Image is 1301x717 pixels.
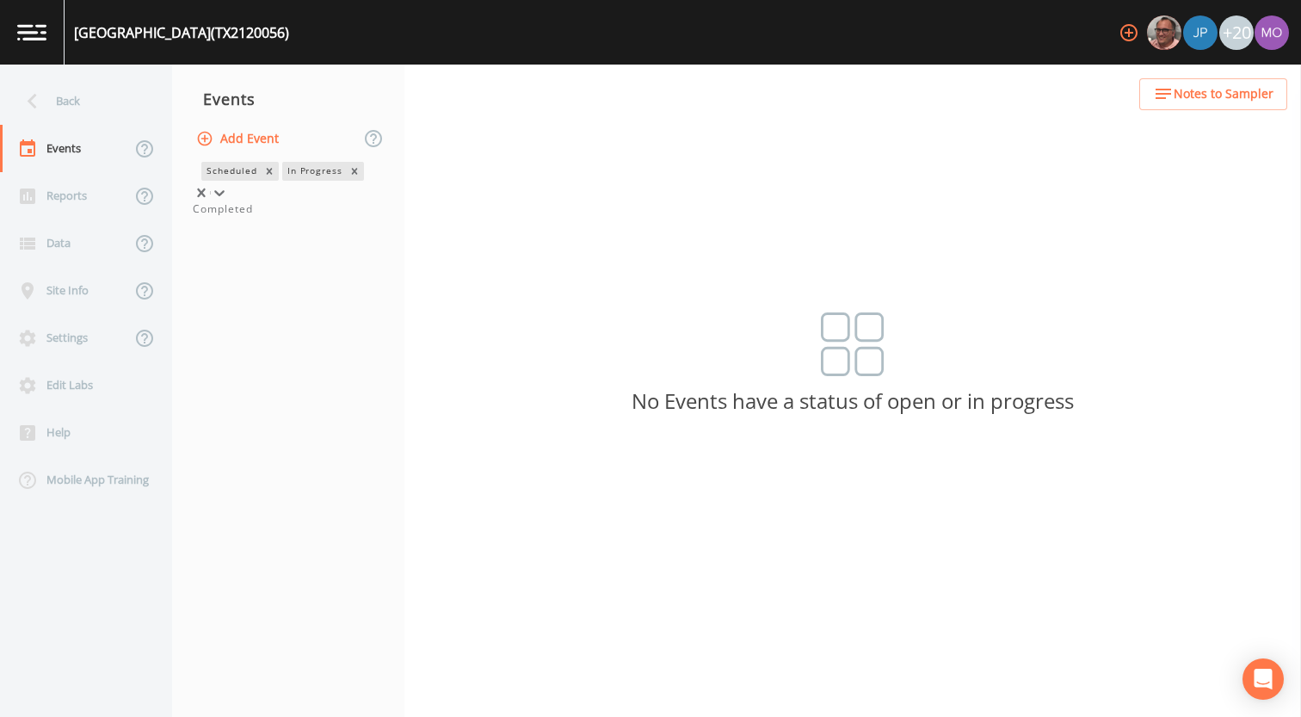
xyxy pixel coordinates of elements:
div: +20 [1219,15,1254,50]
img: 41241ef155101aa6d92a04480b0d0000 [1183,15,1218,50]
div: Completed [193,201,384,217]
span: Notes to Sampler [1174,83,1273,105]
img: e2d790fa78825a4bb76dcb6ab311d44c [1147,15,1181,50]
div: [GEOGRAPHIC_DATA] (TX2120056) [74,22,289,43]
div: Joshua gere Paul [1182,15,1218,50]
button: Notes to Sampler [1139,78,1287,110]
div: Remove Scheduled [260,162,279,180]
div: Events [172,77,404,121]
div: Mike Franklin [1146,15,1182,50]
div: In Progress [282,162,346,180]
div: Scheduled [201,162,260,180]
img: logo [17,24,46,40]
p: No Events have a status of open or in progress [404,393,1301,409]
img: 4e251478aba98ce068fb7eae8f78b90c [1255,15,1289,50]
button: Add Event [193,123,286,155]
img: svg%3e [821,312,885,376]
div: Open Intercom Messenger [1242,658,1284,700]
div: Remove In Progress [345,162,364,180]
